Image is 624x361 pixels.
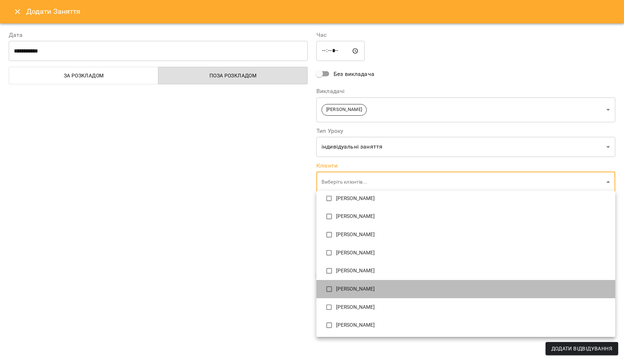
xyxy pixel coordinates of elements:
p: [PERSON_NAME] [336,267,609,274]
p: [PERSON_NAME] [336,195,609,202]
p: [PERSON_NAME] [336,304,609,311]
p: [PERSON_NAME] [336,213,609,220]
p: [PERSON_NAME] [336,249,609,257]
p: [PERSON_NAME] [336,231,609,238]
p: [PERSON_NAME] [336,285,609,293]
p: [PERSON_NAME] [336,322,609,329]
